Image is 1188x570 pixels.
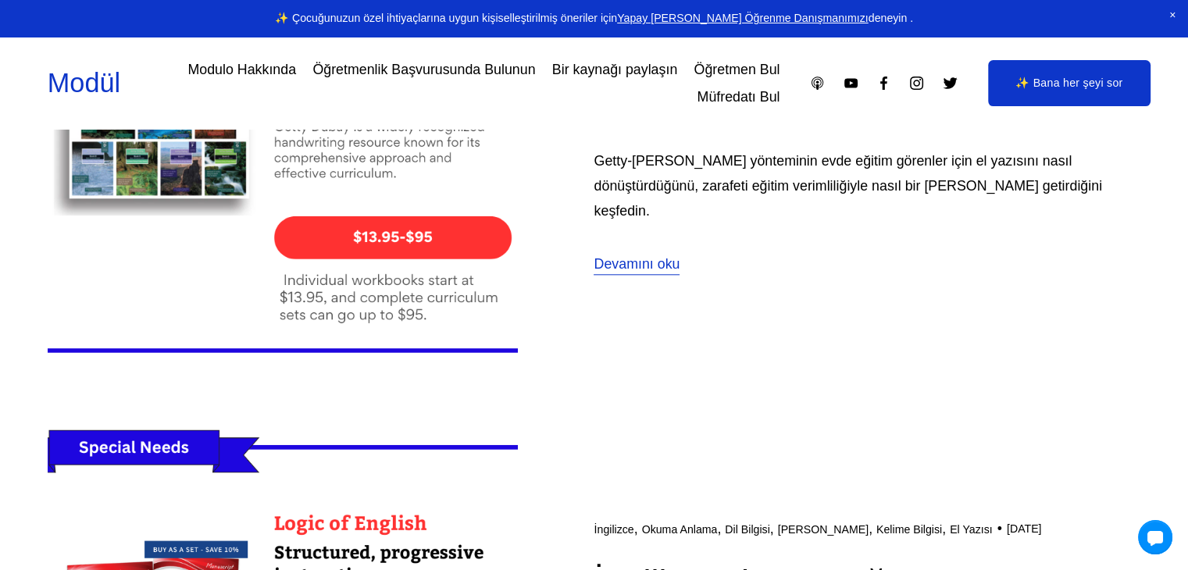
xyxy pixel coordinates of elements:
[594,153,1105,219] font: Getty-[PERSON_NAME] yönteminin evde eğitim görenler için el yazısını nasıl dönüştürdüğünü, zarafe...
[694,55,780,84] a: Öğretmen Bul
[770,521,774,536] font: ,
[642,523,718,536] a: Okuma Anlama
[594,523,633,536] a: İngilizce
[552,62,677,77] font: Bir kaynağı paylaşın
[48,68,120,98] a: Modül
[697,84,780,112] a: Müfredatı Bul
[312,62,535,77] font: Öğretmenlik Başvurusunda Bulunun
[717,521,721,536] font: ,
[876,523,942,536] a: Kelime Bilgisi
[617,12,869,24] a: Yapay [PERSON_NAME] Öğrenme Danışmanımızı
[725,523,769,536] a: Dil Bilgisi
[942,75,958,91] a: Twitter
[594,251,680,277] a: Devamını oku
[187,55,296,84] a: Modulo Hakkında
[908,75,925,91] a: Instagram
[869,521,872,536] font: ,
[594,256,680,272] font: Devamını oku
[694,62,780,77] font: Öğretmen Bul
[552,55,677,84] a: Bir kaynağı paylaşın
[1007,522,1042,535] font: [DATE]
[950,523,993,536] a: El Yazısı
[312,55,535,84] a: Öğretmenlik Başvurusunda Bulunun
[843,75,859,91] a: YouTube
[697,89,780,105] font: Müfredatı Bul
[809,75,826,91] a: Apple Podcast'leri
[942,521,946,536] font: ,
[988,60,1151,107] a: ✨ Bana her şeyi sor
[1015,77,1122,89] font: ✨ Bana her şeyi sor
[876,75,892,91] a: Facebook
[778,523,869,536] a: [PERSON_NAME]
[187,62,296,77] font: Modulo Hakkında
[634,521,638,536] font: ,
